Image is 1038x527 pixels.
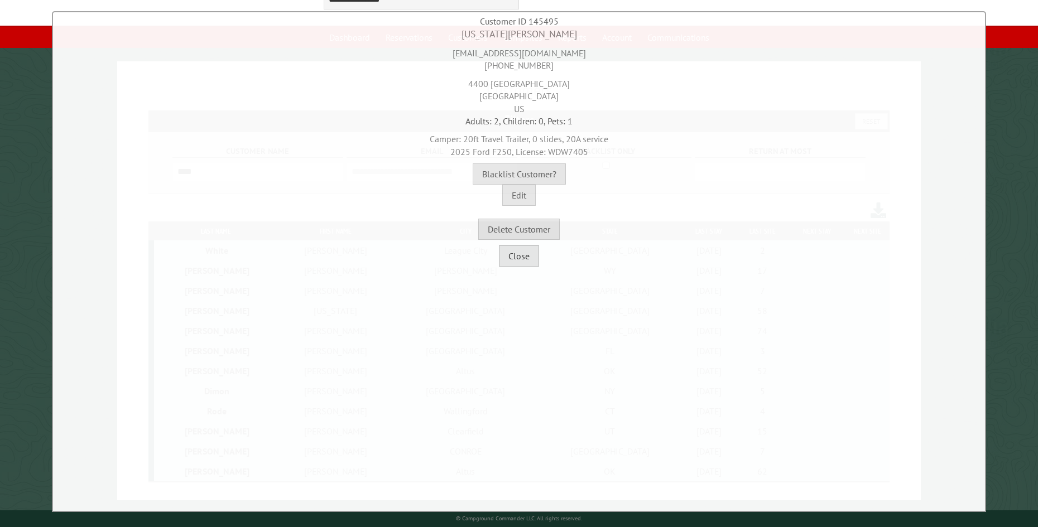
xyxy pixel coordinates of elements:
[473,163,566,185] button: Blacklist Customer?
[456,515,582,522] small: © Campground Commander LLC. All rights reserved.
[450,146,588,157] span: 2025 Ford F250, License: WDW7405
[56,72,982,115] div: 4400 [GEOGRAPHIC_DATA] [GEOGRAPHIC_DATA] US
[56,115,982,127] div: Adults: 2, Children: 0, Pets: 1
[56,127,982,158] div: Camper: 20ft Travel Trailer, 0 slides, 20A service
[56,27,982,41] div: [US_STATE][PERSON_NAME]
[478,219,560,240] button: Delete Customer
[499,245,539,267] button: Close
[56,41,982,72] div: [EMAIL_ADDRESS][DOMAIN_NAME] [PHONE_NUMBER]
[502,185,536,206] button: Edit
[56,15,982,27] div: Customer ID 145495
